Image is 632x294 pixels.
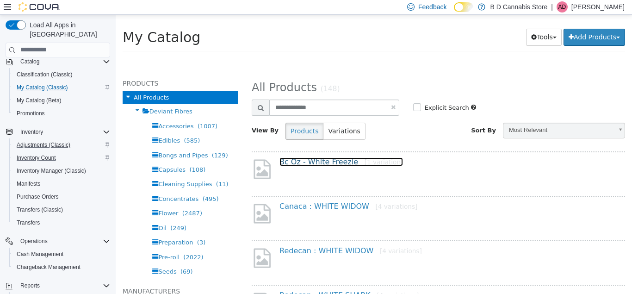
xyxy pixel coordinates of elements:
[43,239,64,246] span: Pre-roll
[34,93,77,100] span: Deviant Fibres
[17,250,63,258] span: Cash Management
[205,70,224,78] small: (148)
[13,95,65,106] a: My Catalog (Beta)
[43,166,96,173] span: Cleaning Supplies
[551,1,553,13] p: |
[13,82,110,93] span: My Catalog (Classic)
[96,137,112,144] span: (129)
[17,280,43,291] button: Reports
[9,261,114,274] button: Chargeback Management
[82,108,102,115] span: (1007)
[164,231,306,240] a: Redecan : WHITE WIDOW[4 variations]
[43,151,70,158] span: Capsules
[557,1,568,13] div: Aman Dhillon
[13,191,62,202] a: Purchase Orders
[9,68,114,81] button: Classification (Classic)
[418,2,446,12] span: Feedback
[17,219,40,226] span: Transfers
[13,69,110,80] span: Classification (Classic)
[17,280,110,291] span: Reports
[13,191,110,202] span: Purchase Orders
[13,217,43,228] a: Transfers
[43,181,83,188] span: Concentrates
[17,141,70,149] span: Adjustments (Classic)
[9,190,114,203] button: Purchase Orders
[9,138,114,151] button: Adjustments (Classic)
[388,108,497,123] span: Most Relevant
[13,178,110,189] span: Manifests
[355,112,380,119] span: Sort By
[68,239,87,246] span: (2022)
[13,204,110,215] span: Transfers (Classic)
[19,2,60,12] img: Cova
[7,14,85,31] span: My Catalog
[170,108,208,125] button: Products
[17,56,43,67] button: Catalog
[261,277,303,284] small: [4 variations]
[13,108,49,119] a: Promotions
[43,253,61,260] span: Seeds
[9,203,114,216] button: Transfers (Classic)
[17,193,59,200] span: Purchase Orders
[87,181,103,188] span: (495)
[136,112,163,119] span: View By
[387,108,509,124] a: Most Relevant
[136,66,201,79] span: All Products
[74,151,90,158] span: (108)
[17,110,45,117] span: Promotions
[207,108,249,125] button: Variations
[260,188,302,195] small: [4 variations]
[13,217,110,228] span: Transfers
[20,58,39,65] span: Catalog
[20,282,40,289] span: Reports
[164,143,287,151] a: Bc Oz - White Freezie[1 variation]
[249,144,288,151] small: [1 variation]
[81,224,90,231] span: (3)
[13,152,110,163] span: Inventory Count
[17,206,63,213] span: Transfers (Classic)
[9,151,114,164] button: Inventory Count
[17,180,40,188] span: Manifests
[100,166,113,173] span: (11)
[43,122,64,129] span: Edibles
[13,95,110,106] span: My Catalog (Beta)
[17,97,62,104] span: My Catalog (Beta)
[13,139,74,150] a: Adjustments (Classic)
[17,236,51,247] button: Operations
[9,177,114,190] button: Manifests
[13,178,44,189] a: Manifests
[2,235,114,248] button: Operations
[558,1,566,13] span: AD
[13,249,67,260] a: Cash Management
[43,195,62,202] span: Flower
[17,167,86,175] span: Inventory Manager (Classic)
[13,165,90,176] a: Inventory Manager (Classic)
[13,249,110,260] span: Cash Management
[490,1,547,13] p: B D Cannabis Store
[9,216,114,229] button: Transfers
[2,125,114,138] button: Inventory
[13,262,84,273] a: Chargeback Management
[307,88,353,98] label: Explicit Search
[17,236,110,247] span: Operations
[17,154,56,162] span: Inventory Count
[7,63,122,74] h5: Products
[13,69,76,80] a: Classification (Classic)
[9,94,114,107] button: My Catalog (Beta)
[43,210,50,217] span: Oil
[13,108,110,119] span: Promotions
[17,126,47,138] button: Inventory
[13,82,72,93] a: My Catalog (Classic)
[9,81,114,94] button: My Catalog (Classic)
[164,187,302,196] a: Canaca : WHITE WIDOW[4 variations]
[136,188,157,210] img: missing-image.png
[43,108,78,115] span: Accessories
[13,139,110,150] span: Adjustments (Classic)
[65,253,77,260] span: (69)
[9,107,114,120] button: Promotions
[448,14,509,31] button: Add Products
[571,1,625,13] p: [PERSON_NAME]
[20,128,43,136] span: Inventory
[264,232,306,240] small: [4 variations]
[136,143,157,166] img: missing-image.png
